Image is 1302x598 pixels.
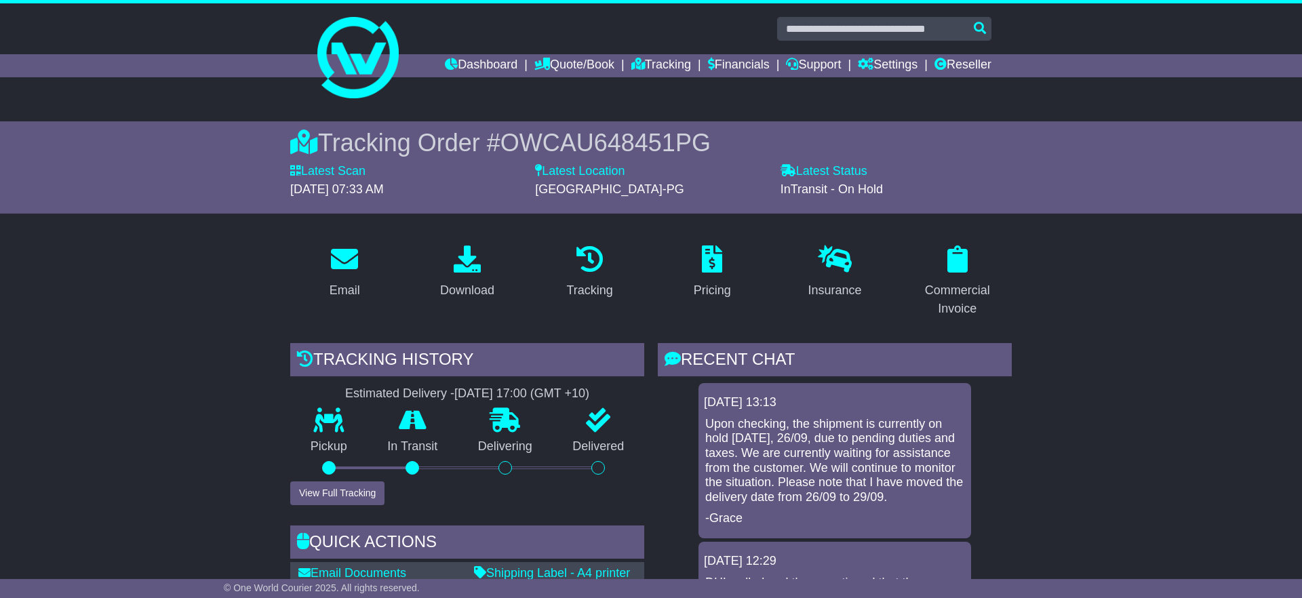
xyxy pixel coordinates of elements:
[224,582,420,593] span: © One World Courier 2025. All rights reserved.
[781,182,883,196] span: InTransit - On Hold
[458,439,553,454] p: Delivering
[781,164,867,179] label: Latest Status
[535,182,684,196] span: [GEOGRAPHIC_DATA]-PG
[290,128,1012,157] div: Tracking Order #
[290,343,644,380] div: Tracking history
[553,439,645,454] p: Delivered
[903,241,1012,323] a: Commercial Invoice
[708,54,770,77] a: Financials
[321,241,369,304] a: Email
[704,395,966,410] div: [DATE] 13:13
[694,281,731,300] div: Pricing
[911,281,1003,318] div: Commercial Invoice
[290,439,368,454] p: Pickup
[290,525,644,562] div: Quick Actions
[445,54,517,77] a: Dashboard
[500,129,711,157] span: OWCAU648451PG
[330,281,360,300] div: Email
[799,241,870,304] a: Insurance
[534,54,614,77] a: Quote/Book
[934,54,991,77] a: Reseller
[290,386,644,401] div: Estimated Delivery -
[298,566,406,580] a: Email Documents
[290,182,384,196] span: [DATE] 07:33 AM
[558,241,622,304] a: Tracking
[290,481,384,505] button: View Full Tracking
[631,54,691,77] a: Tracking
[658,343,1012,380] div: RECENT CHAT
[431,241,503,304] a: Download
[535,164,625,179] label: Latest Location
[567,281,613,300] div: Tracking
[454,386,589,401] div: [DATE] 17:00 (GMT +10)
[705,417,964,505] p: Upon checking, the shipment is currently on hold [DATE], 26/09, due to pending duties and taxes. ...
[440,281,494,300] div: Download
[704,554,966,569] div: [DATE] 12:29
[290,164,366,179] label: Latest Scan
[685,241,740,304] a: Pricing
[705,511,964,526] p: -Grace
[858,54,918,77] a: Settings
[474,566,630,580] a: Shipping Label - A4 printer
[808,281,861,300] div: Insurance
[368,439,458,454] p: In Transit
[786,54,841,77] a: Support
